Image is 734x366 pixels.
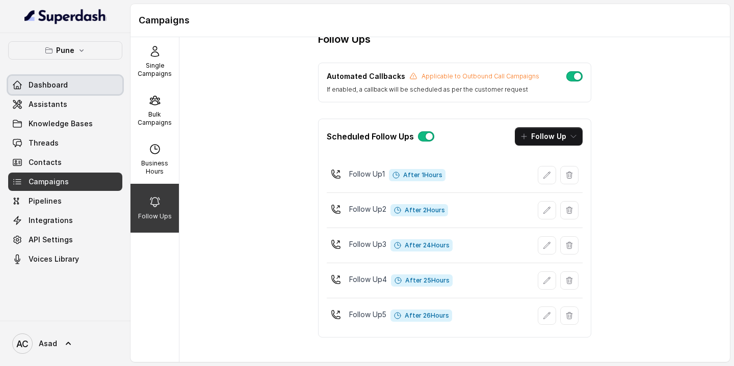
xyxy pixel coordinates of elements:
[8,250,122,268] a: Voices Library
[389,169,445,181] span: After 1 Hours
[390,204,448,216] span: After 2 Hours
[515,127,583,146] button: Follow Up
[29,177,69,187] span: Campaigns
[349,239,386,249] p: Follow Up 3
[135,62,175,78] p: Single Campaigns
[391,274,453,287] span: After 25 Hours
[318,32,371,46] h3: Follow Ups
[8,211,122,230] a: Integrations
[422,72,539,80] p: Applicable to Outbound Call Campaigns
[56,44,74,57] p: Pune
[29,196,62,206] span: Pipelines
[8,153,122,172] a: Contacts
[8,41,122,60] button: Pune
[135,159,175,176] p: Business Hours
[390,309,452,322] span: After 26 Hours
[29,80,68,90] span: Dashboard
[390,239,453,251] span: After 24 Hours
[349,204,386,214] p: Follow Up 2
[138,212,172,220] p: Follow Ups
[29,254,79,264] span: Voices Library
[8,329,122,358] a: Asad
[8,173,122,191] a: Campaigns
[8,192,122,210] a: Pipelines
[327,86,539,94] p: If enabled, a callback will be scheduled as per the customer request
[349,309,386,320] p: Follow Up 5
[349,169,385,179] p: Follow Up 1
[8,76,122,94] a: Dashboard
[39,339,57,349] span: Asad
[8,134,122,152] a: Threads
[8,95,122,114] a: Assistants
[16,339,29,349] text: AC
[29,157,62,167] span: Contacts
[349,274,387,285] p: Follow Up 4
[29,235,73,245] span: API Settings
[327,71,405,81] p: Automated Callbacks
[29,119,93,129] span: Knowledge Bases
[29,99,67,109] span: Assistants
[24,8,107,24] img: light.svg
[135,110,175,127] p: Bulk Campaigns
[29,138,59,148] span: Threads
[139,12,722,29] h1: Campaigns
[327,130,414,143] p: Scheduled Follow Ups
[8,115,122,133] a: Knowledge Bases
[29,215,73,226] span: Integrations
[8,231,122,249] a: API Settings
